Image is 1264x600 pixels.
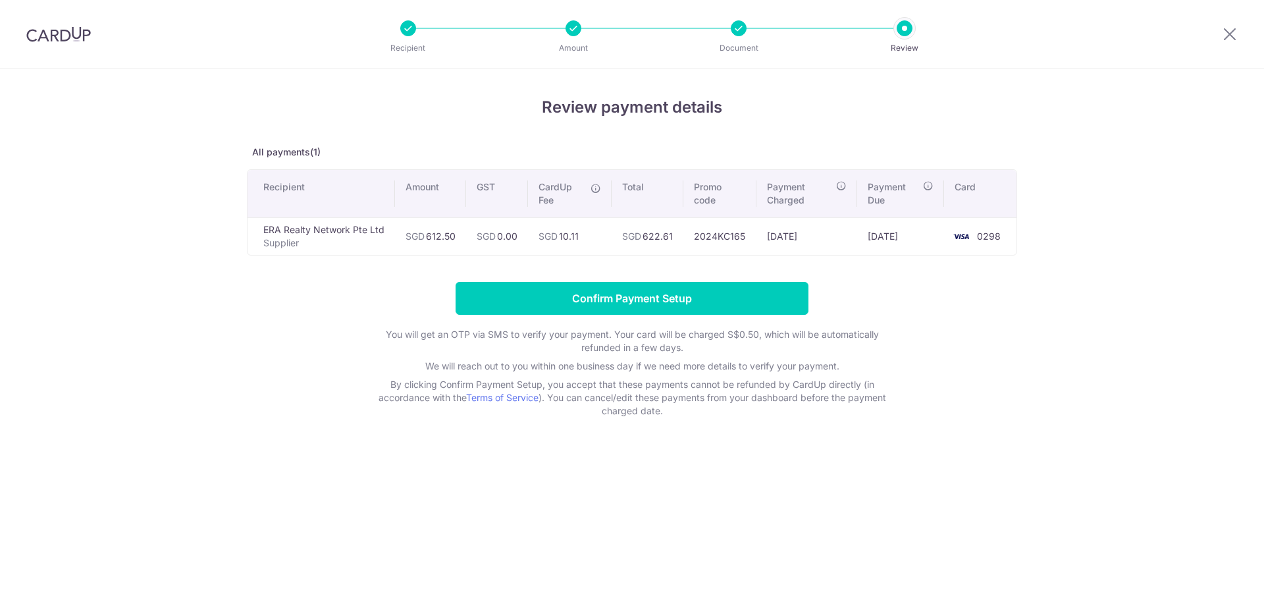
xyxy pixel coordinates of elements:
span: Payment Due [868,180,919,207]
span: 0298 [977,231,1001,242]
th: Card [944,170,1016,217]
p: Document [690,41,787,55]
td: 2024KC165 [683,217,756,255]
th: Promo code [683,170,756,217]
span: SGD [622,231,641,242]
span: SGD [539,231,558,242]
td: 612.50 [395,217,466,255]
p: You will get an OTP via SMS to verify your payment. Your card will be charged S$0.50, which will ... [369,328,895,354]
span: SGD [406,231,425,242]
th: Amount [395,170,466,217]
img: <span class="translation_missing" title="translation missing: en.account_steps.new_confirm_form.b... [948,229,974,244]
img: CardUp [26,26,91,42]
p: Review [856,41,953,55]
td: ERA Realty Network Pte Ltd [248,217,395,255]
span: CardUp Fee [539,180,584,207]
td: 622.61 [612,217,683,255]
p: Recipient [359,41,457,55]
td: 0.00 [466,217,528,255]
p: All payments(1) [247,146,1017,159]
td: [DATE] [756,217,857,255]
p: Supplier [263,236,384,250]
span: Payment Charged [767,180,832,207]
h4: Review payment details [247,95,1017,119]
th: GST [466,170,528,217]
p: We will reach out to you within one business day if we need more details to verify your payment. [369,360,895,373]
iframe: Opens a widget where you can find more information [1180,560,1251,593]
th: Total [612,170,683,217]
td: 10.11 [528,217,612,255]
span: SGD [477,231,496,242]
td: [DATE] [857,217,944,255]
th: Recipient [248,170,395,217]
a: Terms of Service [466,392,539,403]
input: Confirm Payment Setup [456,282,808,315]
p: Amount [525,41,622,55]
p: By clicking Confirm Payment Setup, you accept that these payments cannot be refunded by CardUp di... [369,378,895,418]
